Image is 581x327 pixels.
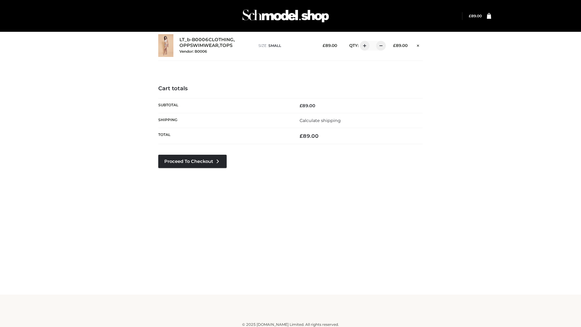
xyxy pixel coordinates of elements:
[158,113,290,128] th: Shipping
[469,14,482,18] bdi: 89.00
[393,43,396,48] span: £
[300,103,315,108] bdi: 89.00
[220,43,232,48] a: TOPS
[258,43,313,48] p: size :
[179,43,218,48] a: OPPSWIMWEAR
[300,118,341,123] a: Calculate shipping
[414,41,423,49] a: Remove this item
[393,43,408,48] bdi: 89.00
[323,43,325,48] span: £
[179,37,208,43] a: LT_b-B0006
[179,37,252,54] div: , ,
[268,43,281,48] span: SMALL
[469,14,471,18] span: £
[158,85,423,92] h4: Cart totals
[158,155,227,168] a: Proceed to Checkout
[300,133,319,139] bdi: 89.00
[158,128,290,144] th: Total
[469,14,482,18] a: £89.00
[323,43,337,48] bdi: 89.00
[300,103,302,108] span: £
[343,41,384,51] div: QTY:
[208,37,234,43] a: CLOTHING
[240,4,331,28] img: Schmodel Admin 964
[158,34,173,57] img: LT_b-B0006 - SMALL
[158,98,290,113] th: Subtotal
[179,49,207,54] small: Vendor: B0006
[300,133,303,139] span: £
